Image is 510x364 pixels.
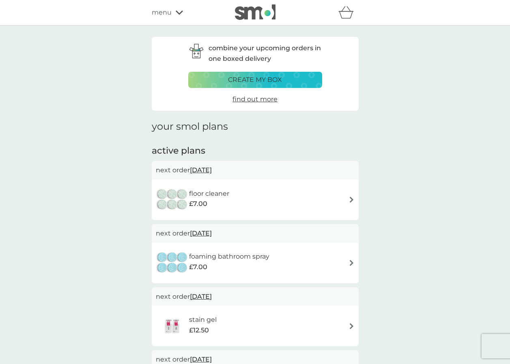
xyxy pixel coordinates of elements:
[338,4,359,21] div: basket
[349,197,355,203] img: arrow right
[156,291,355,302] p: next order
[152,145,359,157] h2: active plans
[156,312,189,340] img: stain gel
[189,251,269,262] h6: foaming bathroom spray
[156,249,189,277] img: foaming bathroom spray
[349,260,355,266] img: arrow right
[152,121,359,133] h1: your smol plans
[156,186,189,214] img: floor cleaner
[190,162,212,178] span: [DATE]
[156,165,355,176] p: next order
[156,228,355,239] p: next order
[189,188,229,199] h6: floor cleaner
[232,94,278,105] a: find out more
[189,315,217,325] h6: stain gel
[152,7,172,18] span: menu
[209,43,322,64] p: combine your upcoming orders in one boxed delivery
[228,75,282,85] p: create my box
[190,289,212,304] span: [DATE]
[190,225,212,241] span: [DATE]
[232,95,278,103] span: find out more
[189,325,209,336] span: £12.50
[189,199,207,209] span: £7.00
[189,262,207,272] span: £7.00
[235,4,275,20] img: smol
[349,323,355,329] img: arrow right
[188,72,322,88] button: create my box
